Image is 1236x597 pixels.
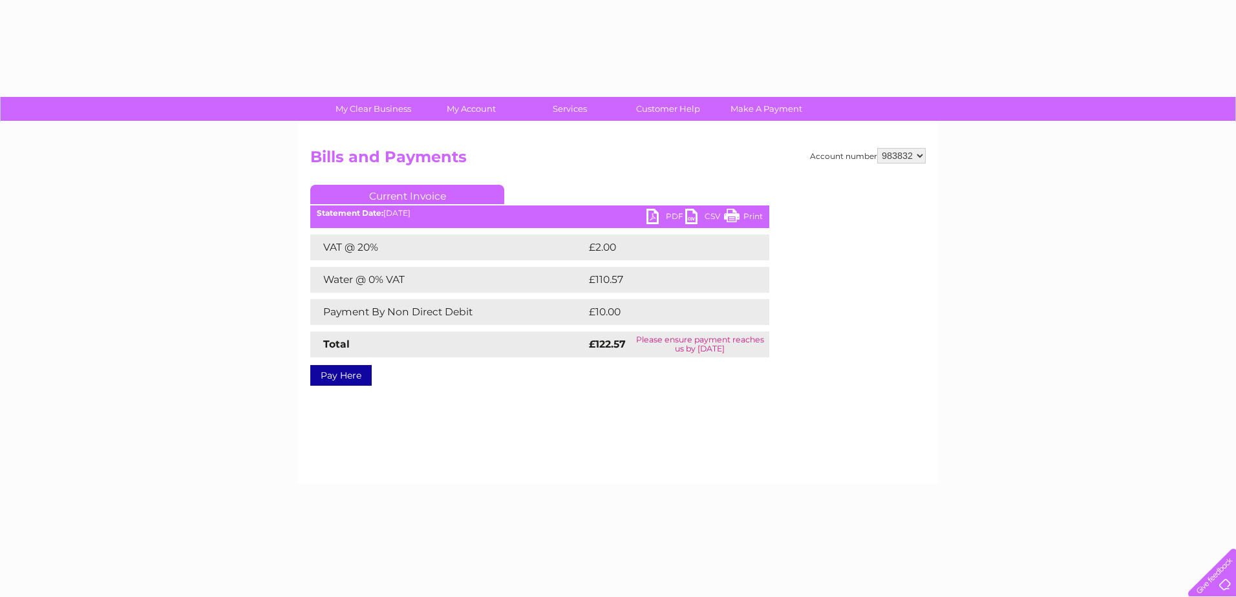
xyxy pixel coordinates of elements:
[615,97,721,121] a: Customer Help
[630,331,769,357] td: Please ensure payment reaches us by [DATE]
[646,209,685,227] a: PDF
[589,338,626,350] strong: £122.57
[310,235,586,260] td: VAT @ 20%
[310,148,926,173] h2: Bills and Payments
[310,365,372,386] a: Pay Here
[517,97,623,121] a: Services
[724,209,763,227] a: Print
[418,97,525,121] a: My Account
[685,209,724,227] a: CSV
[320,97,427,121] a: My Clear Business
[310,209,769,218] div: [DATE]
[810,148,926,163] div: Account number
[586,235,740,260] td: £2.00
[713,97,820,121] a: Make A Payment
[586,267,744,293] td: £110.57
[310,299,586,325] td: Payment By Non Direct Debit
[310,267,586,293] td: Water @ 0% VAT
[323,338,350,350] strong: Total
[310,185,504,204] a: Current Invoice
[586,299,743,325] td: £10.00
[317,208,383,218] b: Statement Date:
